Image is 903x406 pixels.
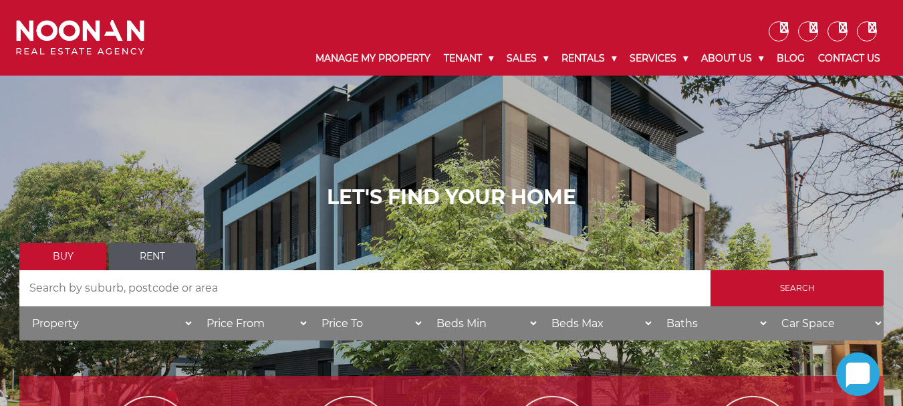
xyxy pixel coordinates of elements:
[555,41,623,76] a: Rentals
[109,243,196,270] a: Rent
[770,41,811,76] a: Blog
[623,41,694,76] a: Services
[694,41,770,76] a: About Us
[309,41,437,76] a: Manage My Property
[711,270,884,306] input: Search
[19,270,711,306] input: Search by suburb, postcode or area
[16,20,144,56] img: Noonan Real Estate Agency
[811,41,887,76] a: Contact Us
[437,41,500,76] a: Tenant
[19,185,884,209] h1: LET'S FIND YOUR HOME
[19,243,106,270] a: Buy
[500,41,555,76] a: Sales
